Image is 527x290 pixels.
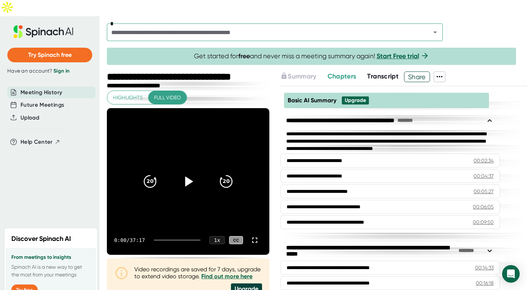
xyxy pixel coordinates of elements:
[113,93,143,102] span: Highlights
[154,93,181,102] span: Full video
[473,203,494,210] div: 00:06:05
[20,88,62,97] button: Meeting History
[476,279,494,287] div: 00:16:18
[201,273,253,280] a: Find out more here
[20,114,39,122] button: Upload
[474,172,494,180] div: 00:04:37
[474,188,494,195] div: 00:05:27
[7,48,92,62] button: Try Spinach free
[7,68,92,74] div: Have an account?
[11,254,90,260] h3: From meetings to insights
[404,70,430,83] span: Share
[20,138,60,146] button: Help Center
[53,68,70,74] a: Sign in
[502,265,520,283] div: Open Intercom Messenger
[209,236,225,244] div: 1 x
[345,97,366,104] div: Upgrade
[238,52,250,60] b: free
[11,234,71,244] h2: Discover Spinach AI
[288,97,336,104] span: Basic AI Summary
[474,157,494,164] div: 00:02:34
[148,91,187,104] button: Full video
[367,72,399,80] span: Transcript
[288,72,316,80] span: Summary
[229,236,243,245] div: CC
[20,138,53,146] span: Help Center
[328,72,356,80] span: Chapters
[134,266,262,280] div: Video recordings are saved for 7 days, upgrade to extend video storage.
[404,71,430,82] button: Share
[280,71,316,81] button: Summary
[20,101,64,109] button: Future Meetings
[475,264,494,271] div: 00:14:33
[114,237,145,243] div: 0:00 / 37:17
[28,51,72,58] span: Try Spinach free
[377,52,419,60] a: Start Free trial
[107,91,149,104] button: Highlights
[473,219,494,226] div: 00:09:50
[194,52,429,60] span: Get started for and never miss a meeting summary again!
[430,27,440,37] button: Open
[11,263,90,279] p: Spinach AI is a new way to get the most from your meetings
[367,71,399,81] button: Transcript
[328,71,356,81] button: Chapters
[280,71,327,82] div: Upgrade to access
